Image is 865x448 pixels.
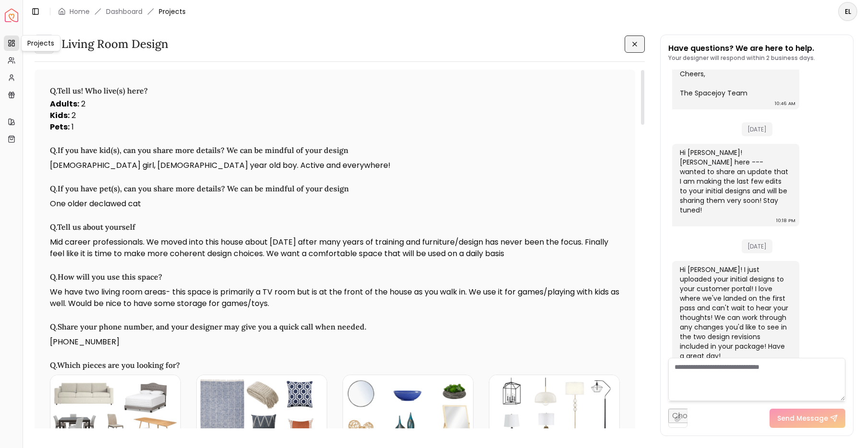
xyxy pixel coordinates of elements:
[50,375,180,448] img: Key Pieces
[50,198,620,210] p: One older declawed cat
[21,35,60,51] div: Projects
[197,375,327,448] img: Furnishing
[489,375,619,448] img: Lighting
[343,375,473,448] img: Decor
[50,85,620,96] h3: Q. Tell us! Who live(s) here?
[50,321,620,332] h3: Q. Share your phone number, and your designer may give you a quick call when needed.
[50,160,620,171] p: [DEMOGRAPHIC_DATA] girl, [DEMOGRAPHIC_DATA] year old boy. Active and everywhere!
[50,121,70,132] strong: Pets :
[50,359,620,371] h3: Q. Which pieces are you looking for?
[50,121,620,133] p: 1
[838,2,857,21] button: EL
[50,98,620,110] p: 2
[50,271,620,283] h3: Q. How will you use this space?
[106,7,142,16] a: Dashboard
[61,36,168,52] h3: Living Room design
[50,221,620,233] h3: Q. Tell us about yourself
[5,9,18,22] img: Spacejoy Logo
[50,144,620,156] h3: Q. If you have kid(s), can you share more details? We can be mindful of your design
[70,7,90,16] a: Home
[680,265,790,361] div: Hi [PERSON_NAME]! I just uploaded your initial designs to your customer portal! I love where we'v...
[680,148,790,215] div: Hi [PERSON_NAME]! [PERSON_NAME] here --- wanted to share an update that I am making the last few ...
[50,110,70,121] strong: Kids :
[776,216,795,225] div: 10:18 PM
[50,98,79,109] strong: Adults :
[50,286,620,309] p: We have two living room areas- this space is primarily a TV room but is at the front of the house...
[50,236,620,259] p: Mid career professionals. We moved into this house about [DATE] after many years of training and ...
[50,183,620,194] h3: Q. If you have pet(s), can you share more details? We can be mindful of your design
[5,9,18,22] a: Spacejoy
[742,239,772,253] span: [DATE]
[742,122,772,136] span: [DATE]
[50,336,620,348] p: [PHONE_NUMBER]
[839,3,856,20] span: EL
[668,54,815,62] p: Your designer will respond within 2 business days.
[58,7,186,16] nav: breadcrumb
[159,7,186,16] span: Projects
[50,110,620,121] p: 2
[775,99,795,108] div: 10:46 AM
[668,43,815,54] p: Have questions? We are here to help.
